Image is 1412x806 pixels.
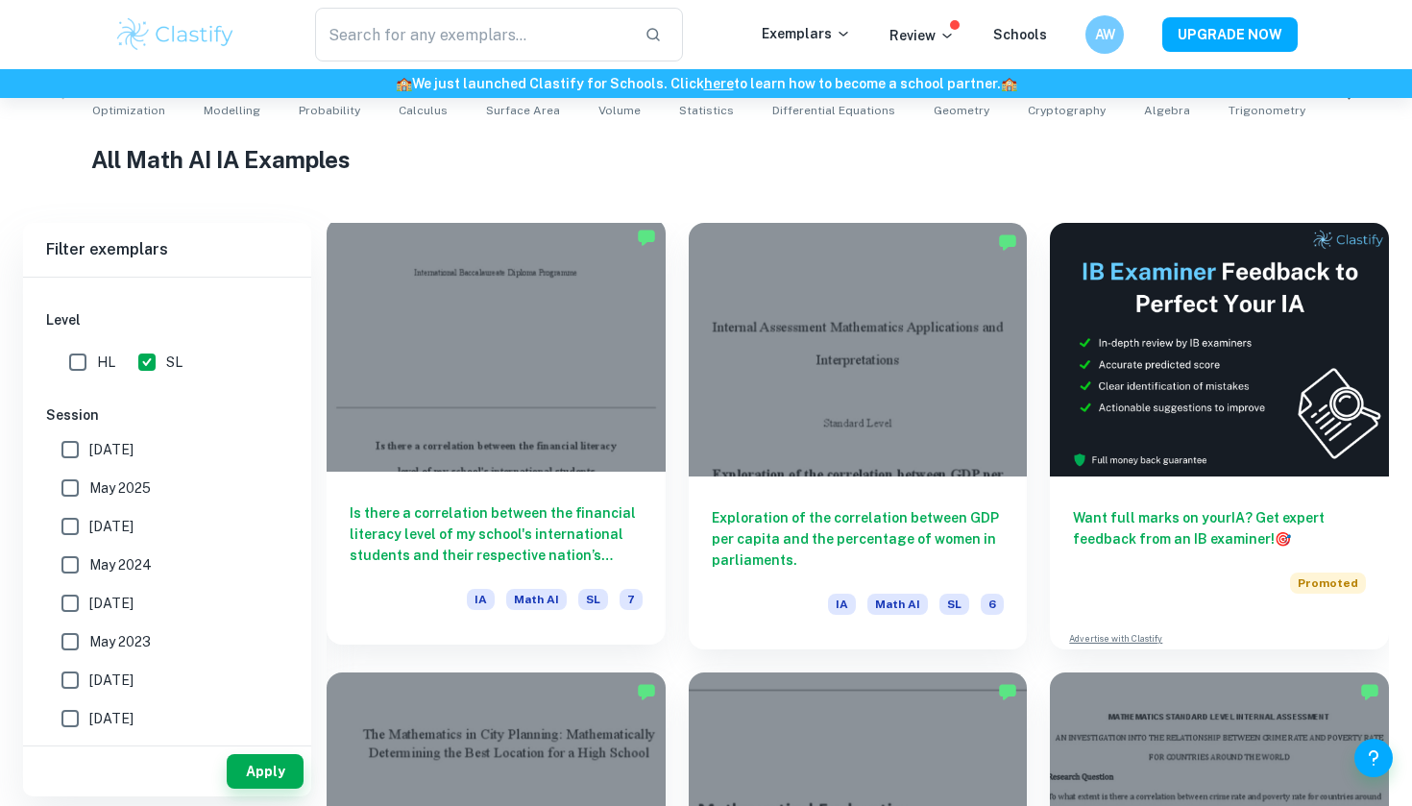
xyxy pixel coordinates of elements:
[1085,15,1124,54] button: AW
[1073,507,1366,550] h6: Want full marks on your IA ? Get expert feedback from an IB examiner!
[1069,632,1162,646] a: Advertise with Clastify
[762,23,851,44] p: Exemplars
[998,682,1017,701] img: Marked
[889,25,955,46] p: Review
[89,516,134,537] span: [DATE]
[399,102,448,119] span: Calculus
[506,589,567,610] span: Math AI
[934,102,989,119] span: Geometry
[981,594,1004,615] span: 6
[1290,573,1366,594] span: Promoted
[299,102,360,119] span: Probability
[1162,17,1298,52] button: UPGRADE NOW
[939,594,969,615] span: SL
[97,352,115,373] span: HL
[89,631,151,652] span: May 2023
[712,507,1005,571] h6: Exploration of the correlation between GDP per capita and the percentage of women in parliaments.
[578,589,608,610] span: SL
[46,309,288,330] h6: Level
[486,102,560,119] span: Surface Area
[315,8,629,61] input: Search for any exemplars...
[1094,24,1116,45] h6: AW
[89,708,134,729] span: [DATE]
[1229,102,1305,119] span: Trigonometry
[993,27,1047,42] a: Schools
[1028,102,1106,119] span: Cryptography
[867,594,928,615] span: Math AI
[1050,223,1389,649] a: Want full marks on yourIA? Get expert feedback from an IB examiner!PromotedAdvertise with Clastify
[396,76,412,91] span: 🏫
[23,223,311,277] h6: Filter exemplars
[828,594,856,615] span: IA
[998,232,1017,252] img: Marked
[620,589,643,610] span: 7
[227,754,304,789] button: Apply
[89,439,134,460] span: [DATE]
[114,15,236,54] img: Clastify logo
[637,682,656,701] img: Marked
[1275,531,1291,547] span: 🎯
[89,593,134,614] span: [DATE]
[1354,739,1393,777] button: Help and Feedback
[89,477,151,499] span: May 2025
[1360,682,1379,701] img: Marked
[1144,102,1190,119] span: Algebra
[327,223,666,649] a: Is there a correlation between the financial literacy level of my school's international students...
[89,554,152,575] span: May 2024
[637,228,656,247] img: Marked
[1001,76,1017,91] span: 🏫
[350,502,643,566] h6: Is there a correlation between the financial literacy level of my school's international students...
[679,102,734,119] span: Statistics
[89,670,134,691] span: [DATE]
[46,404,288,426] h6: Session
[204,102,260,119] span: Modelling
[704,76,734,91] a: here
[772,102,895,119] span: Differential Equations
[1050,223,1389,476] img: Thumbnail
[91,142,1321,177] h1: All Math AI IA Examples
[689,223,1028,649] a: Exploration of the correlation between GDP per capita and the percentage of women in parliaments....
[4,73,1408,94] h6: We just launched Clastify for Schools. Click to learn how to become a school partner.
[166,352,183,373] span: SL
[598,102,641,119] span: Volume
[92,102,165,119] span: Optimization
[467,589,495,610] span: IA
